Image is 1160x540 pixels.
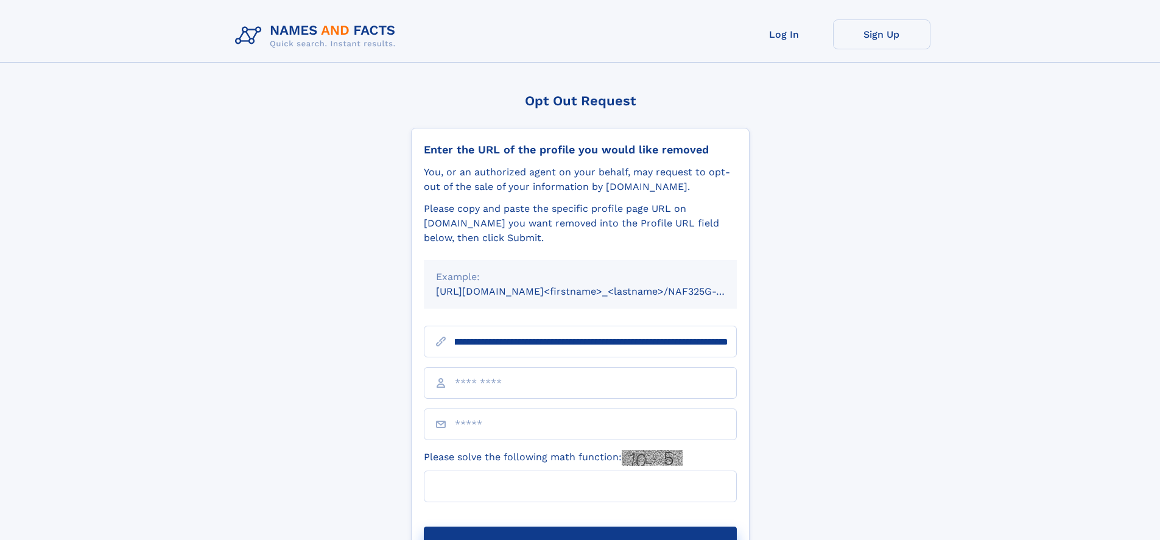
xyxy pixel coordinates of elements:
[411,93,750,108] div: Opt Out Request
[424,202,737,245] div: Please copy and paste the specific profile page URL on [DOMAIN_NAME] you want removed into the Pr...
[424,450,683,466] label: Please solve the following math function:
[424,165,737,194] div: You, or an authorized agent on your behalf, may request to opt-out of the sale of your informatio...
[833,19,930,49] a: Sign Up
[736,19,833,49] a: Log In
[436,286,760,297] small: [URL][DOMAIN_NAME]<firstname>_<lastname>/NAF325G-xxxxxxxx
[424,143,737,156] div: Enter the URL of the profile you would like removed
[436,270,725,284] div: Example:
[230,19,406,52] img: Logo Names and Facts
